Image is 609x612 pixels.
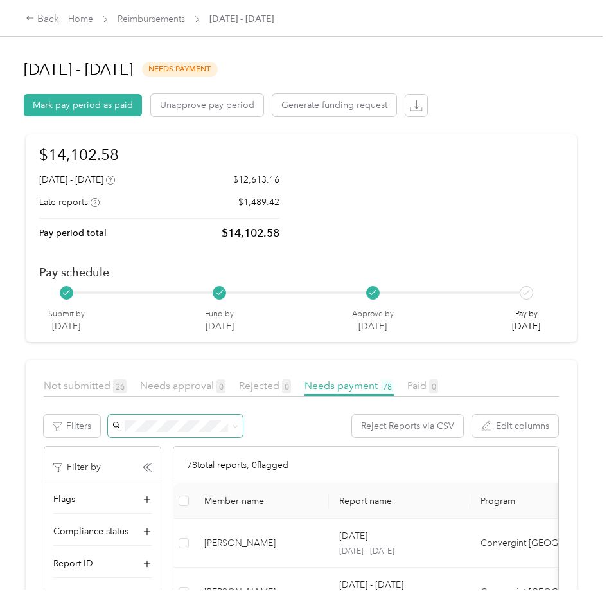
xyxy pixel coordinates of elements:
[44,415,100,437] button: Filters
[282,379,291,393] span: 0
[39,143,279,166] h1: $14,102.58
[205,309,234,320] p: Fund by
[48,319,85,333] p: [DATE]
[39,173,115,186] div: [DATE] - [DATE]
[512,309,540,320] p: Pay by
[339,546,460,557] p: [DATE] - [DATE]
[204,585,319,599] div: [PERSON_NAME]
[204,496,319,507] div: Member name
[194,483,329,519] th: Member name
[48,309,85,320] p: Submit by
[204,536,319,550] div: [PERSON_NAME]
[339,578,403,592] p: [DATE] - [DATE]
[53,492,75,506] span: Flags
[281,98,387,112] span: Generate funding request
[233,173,279,186] p: $12,613.16
[118,14,185,24] a: Reimbursements
[39,226,107,240] p: Pay period total
[53,589,114,602] span: Manager email
[216,379,225,393] span: 0
[53,460,101,474] p: Filter by
[407,379,438,392] span: Paid
[239,379,291,392] span: Rejected
[238,195,279,209] p: $1,489.42
[329,483,470,519] th: Report name
[44,379,127,392] span: Not submitted
[429,379,438,393] span: 0
[472,415,558,437] button: Edit columns
[205,319,234,333] p: [DATE]
[142,62,218,76] span: needs payment
[512,319,540,333] p: [DATE]
[151,94,263,116] button: Unapprove pay period
[304,379,394,392] span: Needs payment
[26,12,59,27] div: Back
[380,379,394,393] span: 78
[222,225,279,241] p: $14,102.58
[39,265,563,279] h2: Pay schedule
[352,415,463,437] button: Reject Reports via CSV
[68,14,93,24] a: Home
[53,525,128,538] span: Compliance status
[352,309,394,320] p: Approve by
[113,379,127,393] span: 26
[272,94,396,116] button: Generate funding request
[24,94,142,116] button: Mark pay period as paid
[352,319,394,333] p: [DATE]
[537,540,609,612] iframe: Everlance-gr Chat Button Frame
[53,557,93,570] span: Report ID
[140,379,225,392] span: Needs approval
[209,12,274,26] span: [DATE] - [DATE]
[173,447,559,483] div: 78 total reports, 0 flagged
[24,54,133,85] h1: [DATE] - [DATE]
[39,195,100,209] div: Late reports
[339,529,367,543] p: [DATE]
